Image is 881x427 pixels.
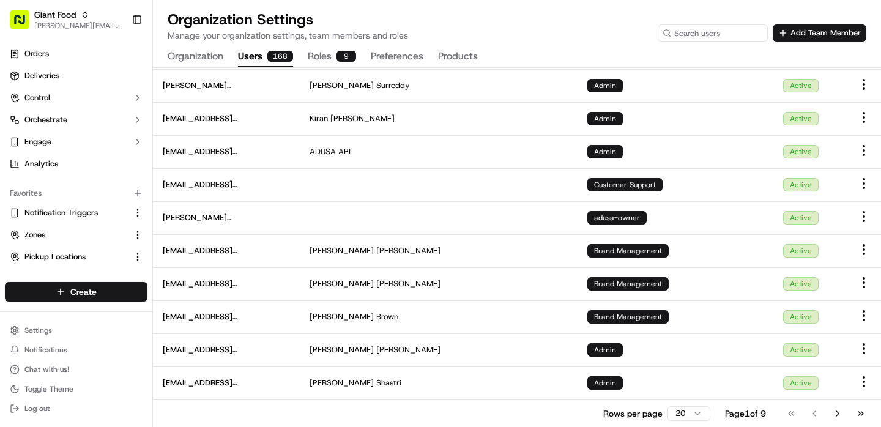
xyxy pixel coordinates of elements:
div: Active [783,211,819,225]
span: Orders [24,48,49,59]
div: Active [783,343,819,357]
span: Shastri [376,377,401,388]
span: • [102,190,106,199]
button: Preferences [371,46,423,67]
img: Nash [12,12,37,37]
div: Active [783,244,819,258]
span: Chat with us! [24,365,69,374]
span: Kiran [310,113,328,124]
span: Create [70,286,97,298]
div: Page 1 of 9 [725,407,766,420]
span: [EMAIL_ADDRESS][DOMAIN_NAME] [163,311,290,322]
span: [PERSON_NAME] [376,245,441,256]
button: Chat with us! [5,361,147,378]
span: [EMAIL_ADDRESS][DOMAIN_NAME] [163,245,290,256]
p: Rows per page [603,407,663,420]
span: [PERSON_NAME][EMAIL_ADDRESS][DOMAIN_NAME] [34,21,122,31]
span: ADUSA [310,146,336,157]
div: Admin [587,112,623,125]
div: Admin [587,79,623,92]
div: Active [783,376,819,390]
button: Giant Food[PERSON_NAME][EMAIL_ADDRESS][DOMAIN_NAME] [5,5,127,34]
input: Search users [658,24,768,42]
span: Brown [376,311,398,322]
div: We're available if you need us! [55,129,168,139]
span: Knowledge Base [24,273,94,286]
span: Settings [24,325,52,335]
button: Roles [308,46,356,67]
button: Orchestrate [5,110,147,130]
span: [PERSON_NAME] [310,311,374,322]
p: Manage your organization settings, team members and roles [168,29,408,42]
span: [PERSON_NAME] [330,113,395,124]
button: Pickup Locations [5,247,147,267]
span: • [102,223,106,232]
input: Got a question? Start typing here... [32,79,220,92]
div: 168 [267,51,293,62]
span: Notification Triggers [24,207,98,218]
button: Zones [5,225,147,245]
a: 💻API Documentation [99,269,201,291]
span: Orchestrate [24,114,67,125]
div: Past conversations [12,159,82,169]
span: [EMAIL_ADDRESS][PERSON_NAME][DOMAIN_NAME] [163,179,290,190]
a: 📗Knowledge Base [7,269,99,291]
div: Active [783,178,819,191]
div: Start new chat [55,117,201,129]
button: Control [5,88,147,108]
a: Deliveries [5,66,147,86]
div: 💻 [103,275,113,284]
button: Toggle Theme [5,381,147,398]
h1: Organization Settings [168,10,408,29]
span: [PERSON_NAME] [376,344,441,355]
img: Ami Wang [12,211,32,231]
div: Brand Management [587,244,669,258]
span: Surreddy [376,80,410,91]
p: Welcome 👋 [12,49,223,69]
span: [PERSON_NAME][EMAIL_ADDRESS][PERSON_NAME][DOMAIN_NAME] [163,212,290,223]
span: Pickup Locations [24,251,86,262]
span: [PERSON_NAME] [310,80,374,91]
div: 9 [336,51,356,62]
button: See all [190,157,223,171]
div: Favorites [5,184,147,203]
span: [EMAIL_ADDRESS][DOMAIN_NAME] [163,278,290,289]
span: [DATE] [108,190,133,199]
div: Brand Management [587,277,669,291]
div: Admin [587,145,623,158]
button: Notifications [5,341,147,358]
div: Brand Management [587,310,669,324]
button: Create [5,282,147,302]
div: adusa-owner [587,211,647,225]
div: Active [783,145,819,158]
span: Control [24,92,50,103]
span: [PERSON_NAME] [38,223,99,232]
button: Settings [5,322,147,339]
div: Active [783,310,819,324]
span: [PERSON_NAME] [310,245,374,256]
img: 1736555255976-a54dd68f-1ca7-489b-9aae-adbdc363a1c4 [12,117,34,139]
button: Organization [168,46,223,67]
span: Toggle Theme [24,384,73,394]
a: Pickup Locations [10,251,128,262]
a: Zones [10,229,128,240]
span: [EMAIL_ADDRESS][PERSON_NAME][DOMAIN_NAME] [163,113,290,124]
div: Customer Support [587,178,663,191]
div: Active [783,79,819,92]
span: [EMAIL_ADDRESS][DOMAIN_NAME] [163,146,290,157]
span: Log out [24,404,50,414]
a: Analytics [5,154,147,174]
span: [EMAIL_ADDRESS][DOMAIN_NAME] [163,344,290,355]
span: API Documentation [116,273,196,286]
button: Users [238,46,293,67]
div: 📗 [12,275,22,284]
span: [PERSON_NAME][EMAIL_ADDRESS][DOMAIN_NAME] [163,80,290,91]
button: Giant Food [34,9,76,21]
button: Engage [5,132,147,152]
span: Engage [24,136,51,147]
button: Add Team Member [773,24,866,42]
button: Products [438,46,478,67]
span: Pylon [122,303,148,313]
span: [DATE] [108,223,133,232]
span: [PERSON_NAME] [310,278,374,289]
